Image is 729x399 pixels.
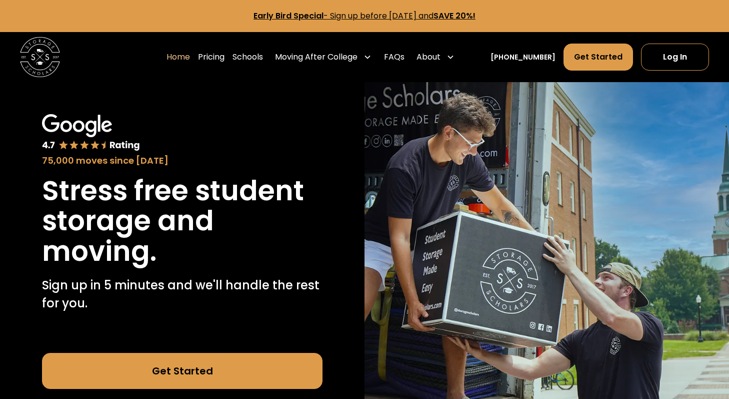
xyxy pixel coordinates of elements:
[166,43,190,71] a: Home
[42,114,140,152] img: Google 4.7 star rating
[42,176,322,267] h1: Stress free student storage and moving.
[271,43,375,71] div: Moving After College
[490,52,555,63] a: [PHONE_NUMBER]
[275,51,357,63] div: Moving After College
[42,276,322,312] p: Sign up in 5 minutes and we'll handle the rest for you.
[563,44,633,71] a: Get Started
[198,43,224,71] a: Pricing
[20,37,60,77] a: home
[641,44,709,71] a: Log In
[20,37,60,77] img: Storage Scholars main logo
[433,10,475,22] strong: SAVE 20%!
[253,10,475,22] a: Early Bird Special- Sign up before [DATE] andSAVE 20%!
[253,10,323,22] strong: Early Bird Special
[42,353,322,389] a: Get Started
[232,43,263,71] a: Schools
[412,43,458,71] div: About
[42,154,322,167] div: 75,000 moves since [DATE]
[416,51,440,63] div: About
[384,43,404,71] a: FAQs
